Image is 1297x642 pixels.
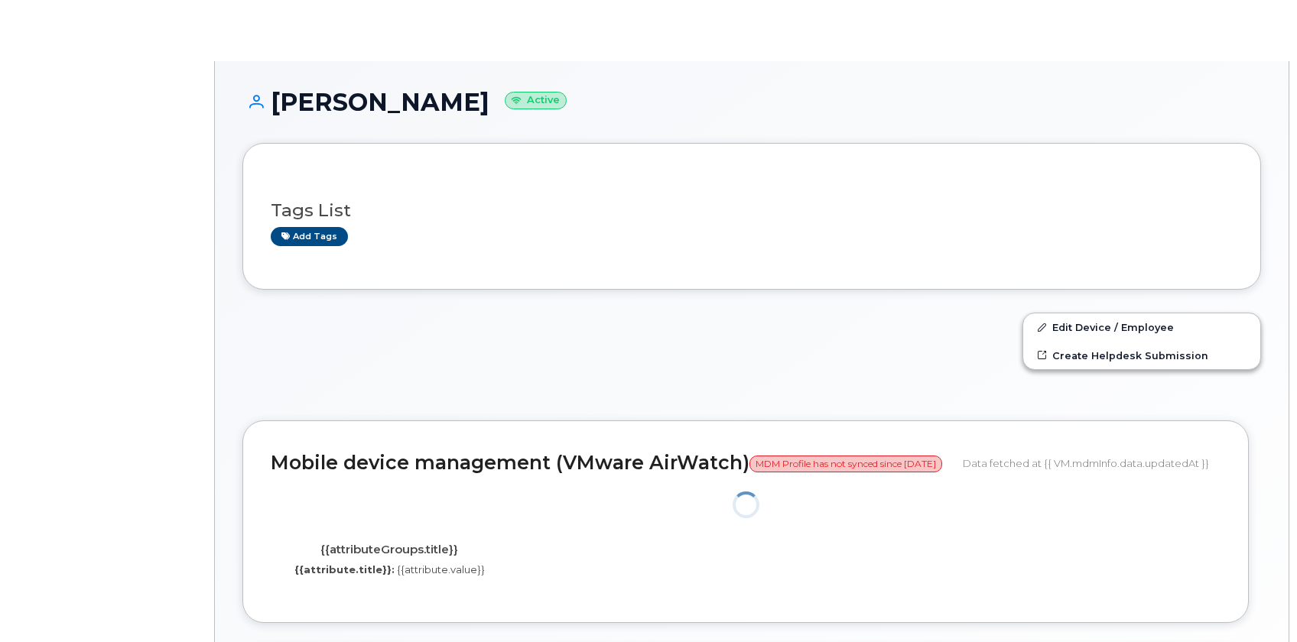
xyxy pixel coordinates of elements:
span: MDM Profile has not synced since [DATE] [749,456,942,472]
label: {{attribute.title}}: [294,563,395,577]
a: Add tags [271,227,348,246]
span: {{attribute.value}} [397,563,485,576]
small: Active [505,92,567,109]
h4: {{attributeGroups.title}} [282,543,497,556]
a: Create Helpdesk Submission [1023,342,1260,369]
h3: Tags List [271,201,1233,220]
a: Edit Device / Employee [1023,313,1260,341]
div: Data fetched at {{ VM.mdmInfo.data.updatedAt }} [963,449,1221,478]
h2: Mobile device management (VMware AirWatch) [271,452,951,474]
h1: [PERSON_NAME] [242,89,1261,115]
